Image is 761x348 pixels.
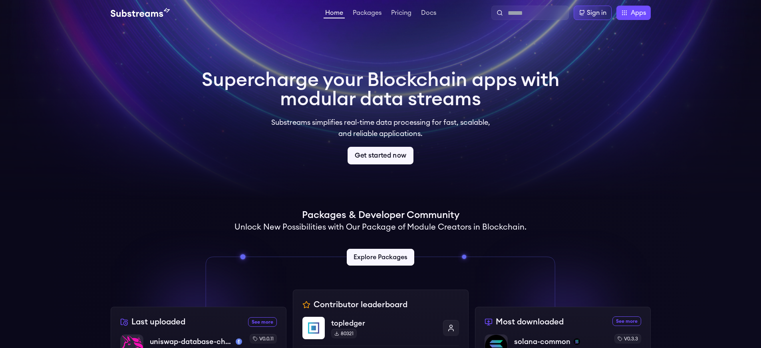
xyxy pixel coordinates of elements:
a: See more most downloaded packages [612,316,641,326]
p: Substreams simplifies real-time data processing for fast, scalable, and reliable applications. [266,117,496,139]
a: Explore Packages [347,249,414,266]
a: Docs [419,10,438,18]
a: Get started now [348,147,413,164]
a: Pricing [389,10,413,18]
a: topledgertopledger80321 [302,317,459,346]
img: topledger [302,317,325,339]
p: topledger [331,318,437,329]
div: v0.3.3 [614,334,641,344]
div: v0.0.11 [250,334,277,344]
div: Sign in [587,8,606,18]
p: uniswap-database-changes-sepolia [150,336,232,347]
a: Packages [351,10,383,18]
h1: Supercharge your Blockchain apps with modular data streams [202,70,560,109]
img: Substream's logo [111,8,170,18]
div: 80321 [331,329,357,338]
a: Home [324,10,345,18]
span: Apps [631,8,646,18]
img: solana [574,338,580,345]
p: solana-common [514,336,570,347]
a: See more recently uploaded packages [248,317,277,327]
img: sepolia [236,338,242,345]
a: Sign in [574,6,612,20]
h2: Unlock New Possibilities with Our Package of Module Creators in Blockchain. [234,222,527,233]
h1: Packages & Developer Community [302,209,459,222]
